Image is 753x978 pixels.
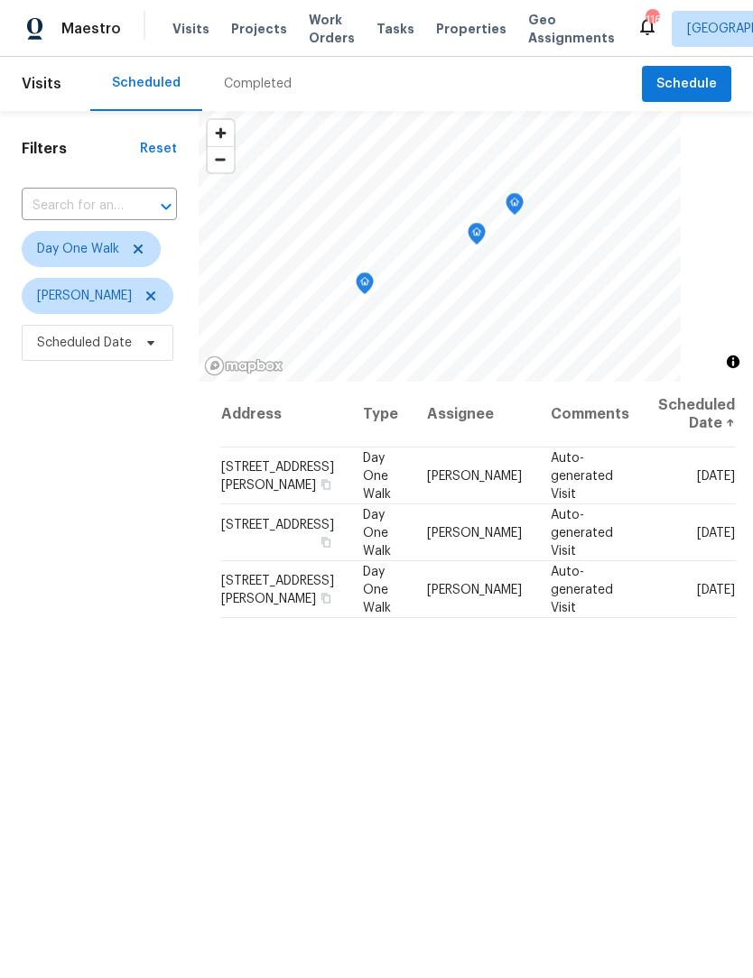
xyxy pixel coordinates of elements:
th: Scheduled Date ↑ [644,382,736,447]
span: [DATE] [697,469,735,482]
th: Comments [536,382,644,447]
h1: Filters [22,140,140,158]
a: Mapbox homepage [204,355,284,376]
div: 116 [646,11,658,29]
div: Completed [224,75,292,93]
div: Map marker [356,272,374,300]
span: Visits [22,64,61,104]
th: Address [220,382,349,447]
span: [PERSON_NAME] [427,469,522,482]
button: Schedule [642,66,731,103]
button: Open [153,194,179,219]
span: Toggle attribution [728,352,739,372]
th: Assignee [413,382,536,447]
span: Scheduled Date [37,334,132,352]
span: Auto-generated Visit [551,565,613,614]
span: Properties [436,20,507,38]
span: Tasks [376,23,414,35]
span: [STREET_ADDRESS] [221,518,334,531]
button: Copy Address [318,533,334,549]
span: Day One Walk [363,451,391,500]
button: Copy Address [318,475,334,492]
span: Day One Walk [363,508,391,557]
span: [PERSON_NAME] [427,583,522,595]
span: [STREET_ADDRESS][PERSON_NAME] [221,460,334,491]
span: [PERSON_NAME] [37,287,132,305]
div: Map marker [468,223,486,251]
span: [DATE] [697,583,735,595]
canvas: Map [199,111,681,382]
span: Zoom out [208,147,234,172]
span: Auto-generated Visit [551,508,613,557]
button: Zoom out [208,146,234,172]
div: Reset [140,140,177,158]
div: Map marker [506,193,524,221]
input: Search for an address... [22,192,126,220]
span: Schedule [656,73,717,96]
span: [STREET_ADDRESS][PERSON_NAME] [221,574,334,604]
span: Visits [172,20,209,38]
th: Type [349,382,413,447]
span: [PERSON_NAME] [427,526,522,539]
span: Maestro [61,20,121,38]
div: Scheduled [112,74,181,92]
span: Day One Walk [363,565,391,614]
span: [DATE] [697,526,735,539]
span: Auto-generated Visit [551,451,613,500]
span: Work Orders [309,11,355,47]
span: Projects [231,20,287,38]
span: Day One Walk [37,240,119,258]
button: Copy Address [318,589,334,605]
button: Toggle attribution [722,351,744,373]
span: Geo Assignments [528,11,615,47]
button: Zoom in [208,120,234,146]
